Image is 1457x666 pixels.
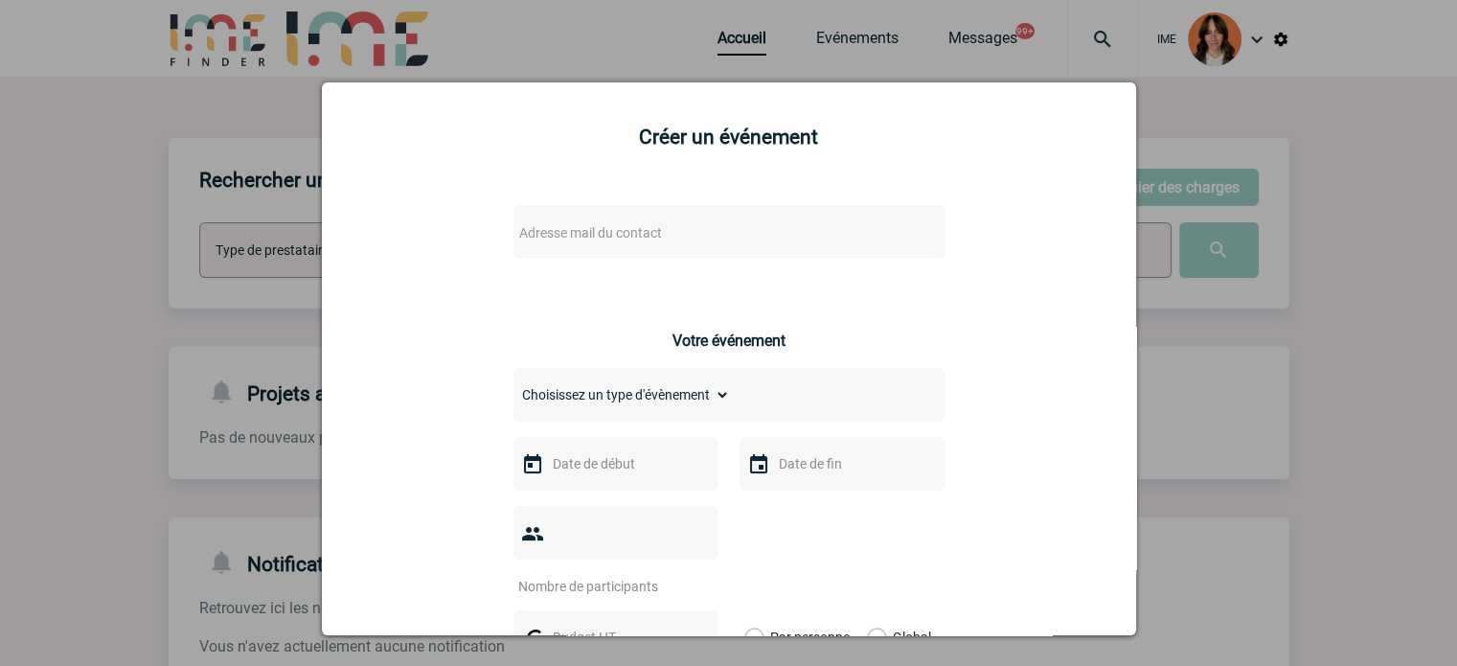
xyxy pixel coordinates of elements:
input: Date de début [548,451,680,476]
label: Par personne [744,610,765,664]
span: Adresse mail du contact [519,225,662,241]
h2: Créer un événement [346,126,1112,149]
input: Budget HT [548,625,680,650]
label: Global [867,610,879,664]
input: Nombre de participants [513,574,694,599]
h3: Votre événement [672,332,785,350]
input: Date de fin [774,451,906,476]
